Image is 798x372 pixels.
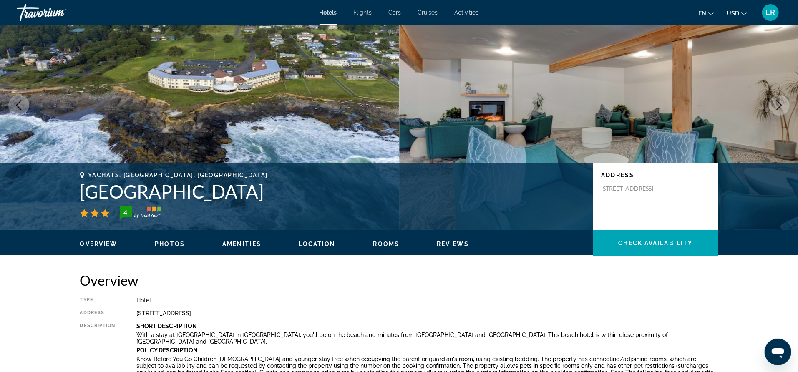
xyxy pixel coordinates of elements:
img: trustyou-badge-hor.svg [120,206,161,220]
button: Rooms [373,240,400,248]
b: Policy Description [136,347,198,354]
span: Overview [80,241,118,247]
p: [STREET_ADDRESS] [602,185,668,192]
a: Cars [389,9,401,16]
a: Flights [354,9,372,16]
a: Activities [455,9,479,16]
span: Location [299,241,336,247]
button: Change language [698,7,714,19]
a: Travorium [17,2,100,23]
a: Cruises [418,9,438,16]
div: [STREET_ADDRESS] [136,310,718,317]
button: Overview [80,240,118,248]
button: Previous image [8,95,29,116]
button: Reviews [437,240,469,248]
span: LR [766,8,775,17]
div: Hotel [136,297,718,304]
button: Change currency [727,7,747,19]
button: Location [299,240,336,248]
button: Next image [769,95,790,116]
span: en [698,10,706,17]
div: Address [80,310,116,317]
span: Reviews [437,241,469,247]
a: Hotels [320,9,337,16]
span: Check Availability [619,240,693,246]
h1: [GEOGRAPHIC_DATA] [80,181,585,202]
p: With a stay at [GEOGRAPHIC_DATA] in [GEOGRAPHIC_DATA], you'll be on the beach and minutes from [G... [136,332,718,345]
button: Photos [155,240,185,248]
span: USD [727,10,739,17]
span: Yachats, [GEOGRAPHIC_DATA], [GEOGRAPHIC_DATA] [88,172,268,178]
p: Address [602,172,710,178]
button: User Menu [760,4,781,21]
button: Amenities [222,240,261,248]
button: Check Availability [593,230,718,256]
h2: Overview [80,272,718,289]
b: Short Description [136,323,197,329]
iframe: Button to launch messaging window [765,339,791,365]
div: Type [80,297,116,304]
span: Rooms [373,241,400,247]
span: Amenities [222,241,261,247]
span: Photos [155,241,185,247]
div: 4 [117,207,134,217]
